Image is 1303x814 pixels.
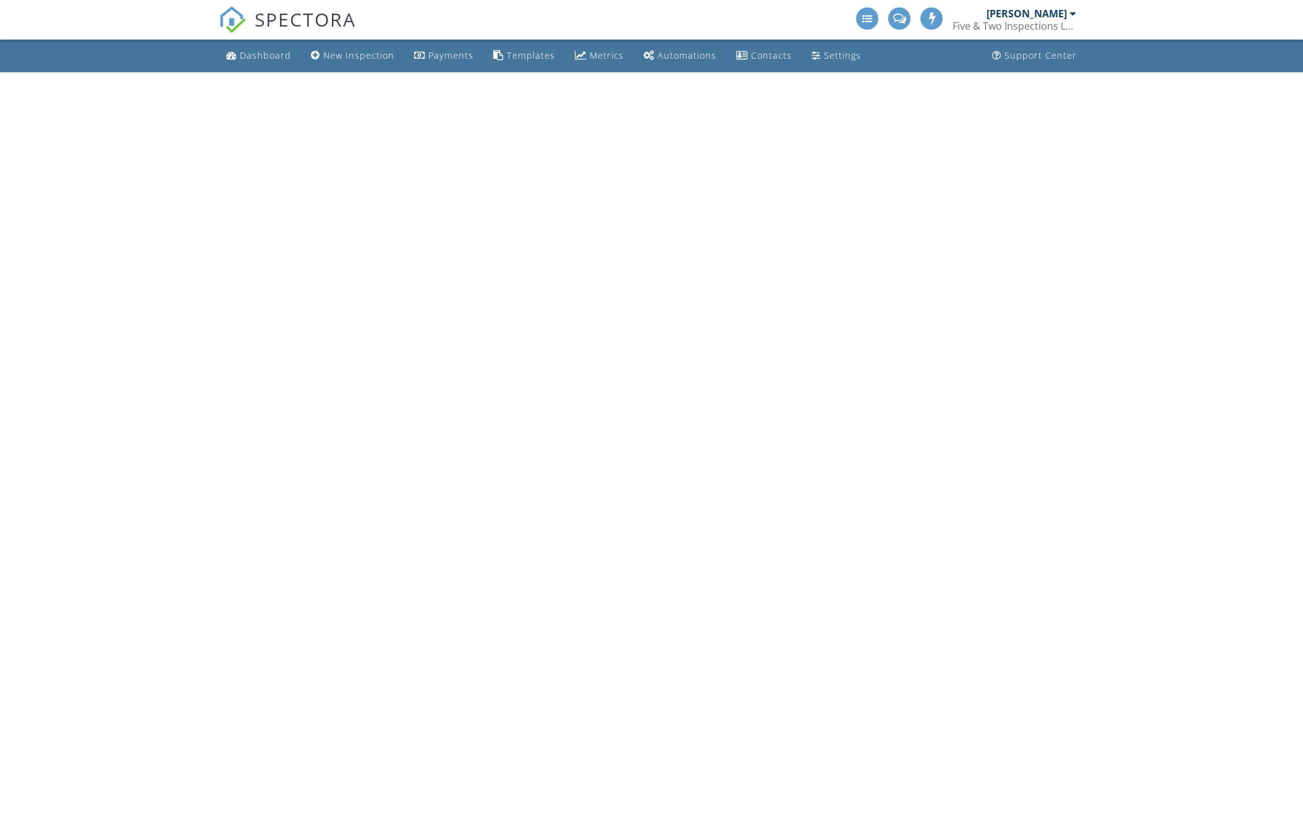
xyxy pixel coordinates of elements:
div: Contacts [751,49,792,61]
a: Automations (Advanced) [639,45,721,67]
div: Automations [658,49,716,61]
a: Contacts [731,45,797,67]
a: Support Center [987,45,1082,67]
img: The Best Home Inspection Software - Spectora [219,6,246,33]
div: Settings [824,49,861,61]
div: Support Center [1004,49,1077,61]
div: Payments [428,49,473,61]
div: Metrics [590,49,624,61]
div: Templates [507,49,555,61]
a: Settings [807,45,866,67]
a: Templates [488,45,560,67]
div: New Inspection [323,49,394,61]
a: New Inspection [306,45,399,67]
div: [PERSON_NAME] [987,7,1067,20]
span: SPECTORA [255,6,356,32]
div: Dashboard [240,49,291,61]
div: Five & Two Inspections LLC [953,20,1076,32]
a: Payments [409,45,478,67]
a: SPECTORA [219,17,356,43]
a: Dashboard [221,45,296,67]
a: Metrics [570,45,629,67]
